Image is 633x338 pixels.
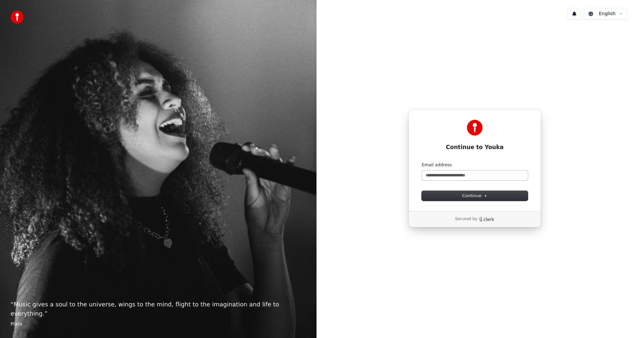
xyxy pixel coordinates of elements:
span: Continue [462,193,487,199]
a: Clerk logo [479,217,495,221]
label: Email address [422,162,452,168]
img: Youka [467,120,483,136]
img: youka [11,11,24,24]
p: “ Music gives a soul to the universe, wings to the mind, flight to the imagination and life to ev... [11,300,306,318]
footer: Plato [11,321,306,327]
p: Secured by [455,217,477,222]
button: Continue [422,191,528,201]
h1: Continue to Youka [422,143,528,151]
